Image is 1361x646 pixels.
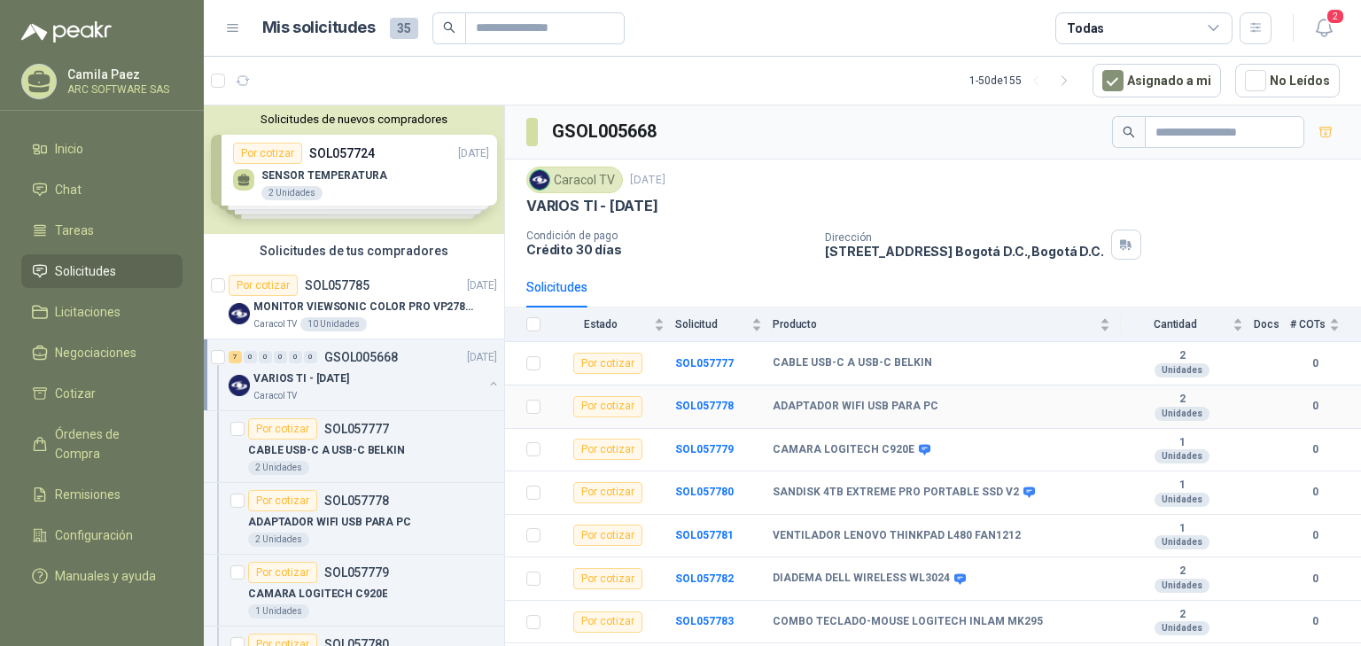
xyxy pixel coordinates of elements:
[21,21,112,43] img: Logo peakr
[1155,535,1209,549] div: Unidades
[1121,393,1243,407] b: 2
[229,275,298,296] div: Por cotizar
[773,400,938,414] b: ADAPTADOR WIFI USB PARA PC
[248,490,317,511] div: Por cotizar
[253,317,297,331] p: Caracol TV
[467,277,497,294] p: [DATE]
[248,533,309,547] div: 2 Unidades
[21,295,183,329] a: Licitaciones
[21,254,183,288] a: Solicitudes
[551,307,675,342] th: Estado
[530,170,549,190] img: Company Logo
[204,555,504,627] a: Por cotizarSOL057779CAMARA LOGITECH C920E1 Unidades
[55,566,156,586] span: Manuales y ayuda
[467,349,497,366] p: [DATE]
[21,417,183,471] a: Órdenes de Compra
[21,173,183,206] a: Chat
[324,423,389,435] p: SOL057777
[773,486,1019,500] b: SANDISK 4TB EXTREME PRO PORTABLE SSD V2
[204,234,504,268] div: Solicitudes de tus compradores
[1235,64,1340,97] button: No Leídos
[248,461,309,475] div: 2 Unidades
[773,356,932,370] b: CABLE USB-C A USB-C BELKIN
[573,611,642,633] div: Por cotizar
[21,377,183,410] a: Cotizar
[21,518,183,552] a: Configuración
[526,167,623,193] div: Caracol TV
[253,389,297,403] p: Caracol TV
[1290,398,1340,415] b: 0
[305,279,369,292] p: SOL057785
[1155,363,1209,377] div: Unidades
[55,485,121,504] span: Remisiones
[21,132,183,166] a: Inicio
[21,478,183,511] a: Remisiones
[253,370,349,387] p: VARIOS TI - [DATE]
[1290,441,1340,458] b: 0
[55,261,116,281] span: Solicitudes
[773,572,950,586] b: DIADEMA DELL WIRELESS WL3024
[1121,349,1243,363] b: 2
[1155,621,1209,635] div: Unidades
[55,424,166,463] span: Órdenes de Compra
[573,568,642,589] div: Por cotizar
[21,214,183,247] a: Tareas
[274,351,287,363] div: 0
[969,66,1078,95] div: 1 - 50 de 155
[1155,579,1209,593] div: Unidades
[825,231,1103,244] p: Dirección
[675,529,734,541] a: SOL057781
[1121,608,1243,622] b: 2
[67,68,178,81] p: Camila Paez
[204,483,504,555] a: Por cotizarSOL057778ADAPTADOR WIFI USB PARA PC2 Unidades
[675,400,734,412] b: SOL057778
[1290,318,1326,331] span: # COTs
[630,172,665,189] p: [DATE]
[259,351,272,363] div: 0
[1121,318,1229,331] span: Cantidad
[773,318,1096,331] span: Producto
[675,615,734,627] a: SOL057783
[675,572,734,585] b: SOL057782
[55,221,94,240] span: Tareas
[573,439,642,460] div: Por cotizar
[248,514,411,531] p: ADAPTADOR WIFI USB PARA PC
[248,562,317,583] div: Por cotizar
[675,443,734,455] a: SOL057779
[21,559,183,593] a: Manuales y ayuda
[1290,484,1340,501] b: 0
[248,586,387,603] p: CAMARA LOGITECH C920E
[773,307,1121,342] th: Producto
[675,357,734,370] a: SOL057777
[675,307,773,342] th: Solicitud
[55,302,121,322] span: Licitaciones
[443,21,455,34] span: search
[67,84,178,95] p: ARC SOFTWARE SAS
[675,318,748,331] span: Solicitud
[244,351,257,363] div: 0
[1093,64,1221,97] button: Asignado a mi
[304,351,317,363] div: 0
[248,604,309,619] div: 1 Unidades
[573,353,642,374] div: Por cotizar
[1121,436,1243,450] b: 1
[1308,12,1340,44] button: 2
[55,384,96,403] span: Cotizar
[1290,307,1361,342] th: # COTs
[289,351,302,363] div: 0
[55,343,136,362] span: Negociaciones
[1067,19,1104,38] div: Todas
[324,494,389,507] p: SOL057778
[551,318,650,331] span: Estado
[324,566,389,579] p: SOL057779
[204,105,504,234] div: Solicitudes de nuevos compradoresPor cotizarSOL057724[DATE] SENSOR TEMPERATURA2 UnidadesPor cotiz...
[573,396,642,417] div: Por cotizar
[825,244,1103,259] p: [STREET_ADDRESS] Bogotá D.C. , Bogotá D.C.
[773,615,1043,629] b: COMBO TECLADO-MOUSE LOGITECH INLAM MK295
[1254,307,1290,342] th: Docs
[1290,613,1340,630] b: 0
